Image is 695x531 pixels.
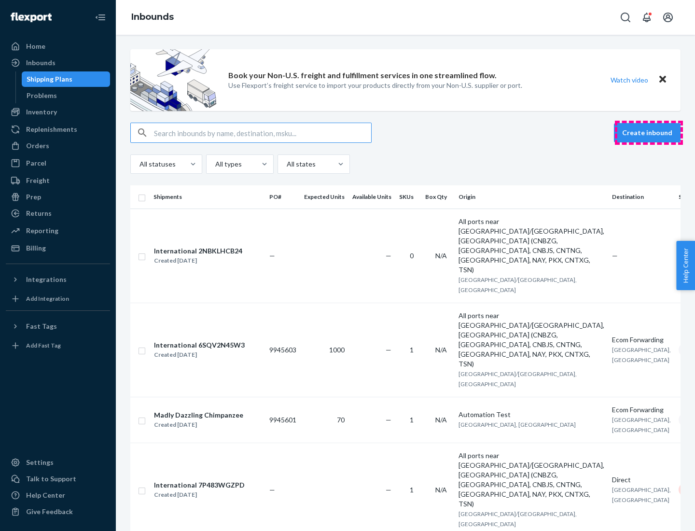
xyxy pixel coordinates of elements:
div: Created [DATE] [154,350,245,360]
div: Home [26,42,45,51]
span: N/A [435,416,447,424]
button: Watch video [604,73,654,87]
button: Create inbound [614,123,681,142]
th: Available Units [348,185,395,209]
a: Shipping Plans [22,71,111,87]
div: Created [DATE] [154,490,245,500]
th: SKUs [395,185,421,209]
th: Box Qty [421,185,455,209]
a: Freight [6,173,110,188]
span: 1 [410,486,414,494]
span: — [386,252,391,260]
span: — [269,486,275,494]
img: Flexport logo [11,13,52,22]
div: Replenishments [26,125,77,134]
button: Open notifications [637,8,656,27]
input: All types [214,159,215,169]
span: [GEOGRAPHIC_DATA], [GEOGRAPHIC_DATA] [612,486,671,503]
div: Freight [26,176,50,185]
ol: breadcrumbs [124,3,181,31]
span: [GEOGRAPHIC_DATA]/[GEOGRAPHIC_DATA], [GEOGRAPHIC_DATA] [459,510,577,528]
div: Direct [612,475,671,485]
span: [GEOGRAPHIC_DATA], [GEOGRAPHIC_DATA] [612,346,671,363]
a: Inbounds [6,55,110,70]
a: Help Center [6,488,110,503]
div: Problems [27,91,57,100]
th: Shipments [150,185,265,209]
a: Settings [6,455,110,470]
span: — [386,346,391,354]
button: Integrations [6,272,110,287]
div: Integrations [26,275,67,284]
div: Inventory [26,107,57,117]
button: Close [656,73,669,87]
button: Help Center [676,241,695,290]
a: Returns [6,206,110,221]
div: Inbounds [26,58,56,68]
div: International 7P483WGZPD [154,480,245,490]
a: Billing [6,240,110,256]
span: — [269,252,275,260]
div: Created [DATE] [154,420,243,430]
button: Open account menu [658,8,678,27]
span: [GEOGRAPHIC_DATA]/[GEOGRAPHIC_DATA], [GEOGRAPHIC_DATA] [459,370,577,388]
a: Add Fast Tag [6,338,110,353]
a: Prep [6,189,110,205]
div: Help Center [26,490,65,500]
span: 1000 [329,346,345,354]
td: 9945601 [265,397,300,443]
div: Parcel [26,158,46,168]
input: Search inbounds by name, destination, msku... [154,123,371,142]
div: Give Feedback [26,507,73,517]
p: Use Flexport’s freight service to import your products directly from your Non-U.S. supplier or port. [228,81,522,90]
th: Origin [455,185,608,209]
td: 9945603 [265,303,300,397]
div: International 2NBKLHCB24 [154,246,242,256]
span: N/A [435,346,447,354]
a: Parcel [6,155,110,171]
th: Destination [608,185,675,209]
button: Fast Tags [6,319,110,334]
div: Reporting [26,226,58,236]
span: 70 [337,416,345,424]
th: PO# [265,185,300,209]
div: Created [DATE] [154,256,242,265]
div: Talk to Support [26,474,76,484]
div: Fast Tags [26,321,57,331]
span: — [612,252,618,260]
div: Madly Dazzling Chimpanzee [154,410,243,420]
button: Give Feedback [6,504,110,519]
a: Orders [6,138,110,154]
div: All ports near [GEOGRAPHIC_DATA]/[GEOGRAPHIC_DATA], [GEOGRAPHIC_DATA] (CNBZG, [GEOGRAPHIC_DATA], ... [459,311,604,369]
div: Settings [26,458,54,467]
p: Book your Non-U.S. freight and fulfillment services in one streamlined flow. [228,70,497,81]
th: Expected Units [300,185,348,209]
span: — [386,416,391,424]
button: Close Navigation [91,8,110,27]
span: — [386,486,391,494]
span: 1 [410,416,414,424]
div: Orders [26,141,49,151]
div: Ecom Forwarding [612,335,671,345]
input: All statuses [139,159,139,169]
span: [GEOGRAPHIC_DATA], [GEOGRAPHIC_DATA] [612,416,671,433]
div: All ports near [GEOGRAPHIC_DATA]/[GEOGRAPHIC_DATA], [GEOGRAPHIC_DATA] (CNBZG, [GEOGRAPHIC_DATA], ... [459,451,604,509]
a: Add Integration [6,291,110,307]
a: Inbounds [131,12,174,22]
div: Prep [26,192,41,202]
div: Ecom Forwarding [612,405,671,415]
span: 1 [410,346,414,354]
div: Returns [26,209,52,218]
a: Reporting [6,223,110,238]
span: [GEOGRAPHIC_DATA]/[GEOGRAPHIC_DATA], [GEOGRAPHIC_DATA] [459,276,577,293]
div: Add Fast Tag [26,341,61,349]
a: Inventory [6,104,110,120]
a: Home [6,39,110,54]
span: 0 [410,252,414,260]
div: Add Integration [26,294,69,303]
div: International 6SQV2N45W3 [154,340,245,350]
div: Shipping Plans [27,74,72,84]
div: All ports near [GEOGRAPHIC_DATA]/[GEOGRAPHIC_DATA], [GEOGRAPHIC_DATA] (CNBZG, [GEOGRAPHIC_DATA], ... [459,217,604,275]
